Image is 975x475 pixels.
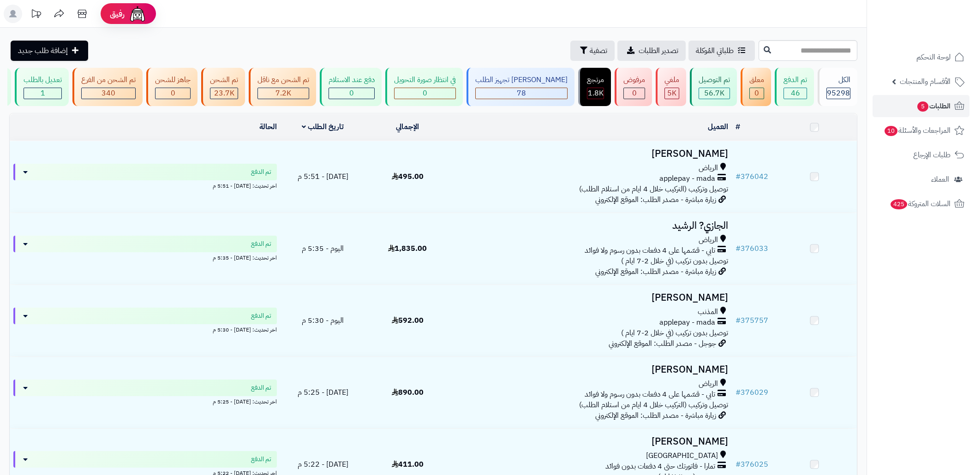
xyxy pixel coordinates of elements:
[392,387,424,398] span: 890.00
[664,75,679,85] div: ملغي
[736,171,768,182] a: #376042
[396,121,419,132] a: الإجمالي
[251,239,271,249] span: تم الدفع
[155,75,191,85] div: جاهز للشحن
[454,148,728,159] h3: [PERSON_NAME]
[736,459,768,470] a: #376025
[465,68,576,106] a: [PERSON_NAME] تجهيز الطلب 78
[873,95,969,117] a: الطلبات5
[576,68,613,106] a: مرتجع 1.8K
[632,88,637,99] span: 0
[579,399,728,410] span: توصيل وتركيب (التركيب خلال 4 ايام من استلام الطلب)
[873,168,969,190] a: العملاء
[595,266,716,277] span: زيارة مباشرة - مصدر الطلب: الموقع الإلكتروني
[595,194,716,205] span: زيارة مباشرة - مصدر الطلب: الموقع الإلكتروني
[258,88,309,99] div: 7223
[423,88,427,99] span: 0
[784,88,807,99] div: 46
[873,193,969,215] a: السلات المتروكة425
[454,364,728,375] h3: [PERSON_NAME]
[621,255,728,267] span: توصيل بدون تركيب (في خلال 2-7 ايام )
[688,41,755,61] a: طلباتي المُوكلة
[659,317,715,328] span: applepay - mada
[570,41,615,61] button: تصفية
[708,121,728,132] a: العميل
[736,121,740,132] a: #
[199,68,247,106] a: تم الشحن 23.7K
[476,88,567,99] div: 78
[791,88,800,99] span: 46
[110,8,125,19] span: رفيق
[302,121,344,132] a: تاريخ الطلب
[13,180,277,190] div: اخر تحديث: [DATE] - 5:51 م
[736,315,768,326] a: #375757
[13,324,277,334] div: اخر تحديث: [DATE] - 5:30 م
[454,436,728,447] h3: [PERSON_NAME]
[13,252,277,262] div: اخر تحديث: [DATE] - 5:35 م
[71,68,144,106] a: تم الشحن من الفرع 340
[392,459,424,470] span: 411.00
[590,45,607,56] span: تصفية
[24,75,62,85] div: تعديل بالطلب
[885,126,897,136] span: 10
[699,163,718,173] span: الرياض
[891,199,907,209] span: 425
[890,197,951,210] span: السلات المتروكة
[257,75,309,85] div: تم الشحن مع ناقل
[251,383,271,392] span: تم الدفع
[210,88,238,99] div: 23695
[247,68,318,106] a: تم الشحن مع ناقل 7.2K
[517,88,526,99] span: 78
[41,88,45,99] span: 1
[128,5,147,23] img: ai-face.png
[102,88,115,99] span: 340
[251,167,271,177] span: تم الدفع
[24,88,61,99] div: 1
[588,88,604,99] span: 1.8K
[900,75,951,88] span: الأقسام والمنتجات
[754,88,759,99] span: 0
[736,315,741,326] span: #
[585,245,715,256] span: تابي - قسّمها على 4 دفعات بدون رسوم ولا فوائد
[736,243,768,254] a: #376033
[587,75,604,85] div: مرتجع
[917,101,928,112] span: 5
[623,75,645,85] div: مرفوض
[699,88,730,99] div: 56714
[24,5,48,25] a: تحديثات المنصة
[773,68,816,106] a: تم الدفع 46
[698,307,718,317] span: المذنب
[617,41,686,61] a: تصدير الطلبات
[11,41,88,61] a: إضافة طلب جديد
[587,88,604,99] div: 1813
[739,68,773,106] a: معلق 0
[665,88,679,99] div: 4979
[912,23,966,42] img: logo-2.png
[931,173,949,186] span: العملاء
[392,171,424,182] span: 495.00
[383,68,465,106] a: في انتظار صورة التحويل 0
[302,243,344,254] span: اليوم - 5:35 م
[214,88,234,99] span: 23.7K
[613,68,654,106] a: مرفوض 0
[156,88,190,99] div: 0
[251,455,271,464] span: تم الدفع
[595,410,716,421] span: زيارة مباشرة - مصدر الطلب: الموقع الإلكتروني
[639,45,678,56] span: تصدير الطلبات
[826,75,850,85] div: الكل
[736,387,768,398] a: #376029
[699,235,718,245] span: الرياض
[873,46,969,68] a: لوحة التحكم
[275,88,291,99] span: 7.2K
[704,88,724,99] span: 56.7K
[18,45,68,56] span: إضافة طلب جديد
[329,75,375,85] div: دفع عند الاستلام
[318,68,383,106] a: دفع عند الاستلام 0
[454,292,728,303] h3: [PERSON_NAME]
[605,461,715,472] span: تمارا - فاتورتك حتى 4 دفعات بدون فوائد
[688,68,739,106] a: تم التوصيل 56.7K
[298,459,348,470] span: [DATE] - 5:22 م
[750,88,764,99] div: 0
[454,220,728,231] h3: الجازي? الرشيد
[13,68,71,106] a: تعديل بالطلب 1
